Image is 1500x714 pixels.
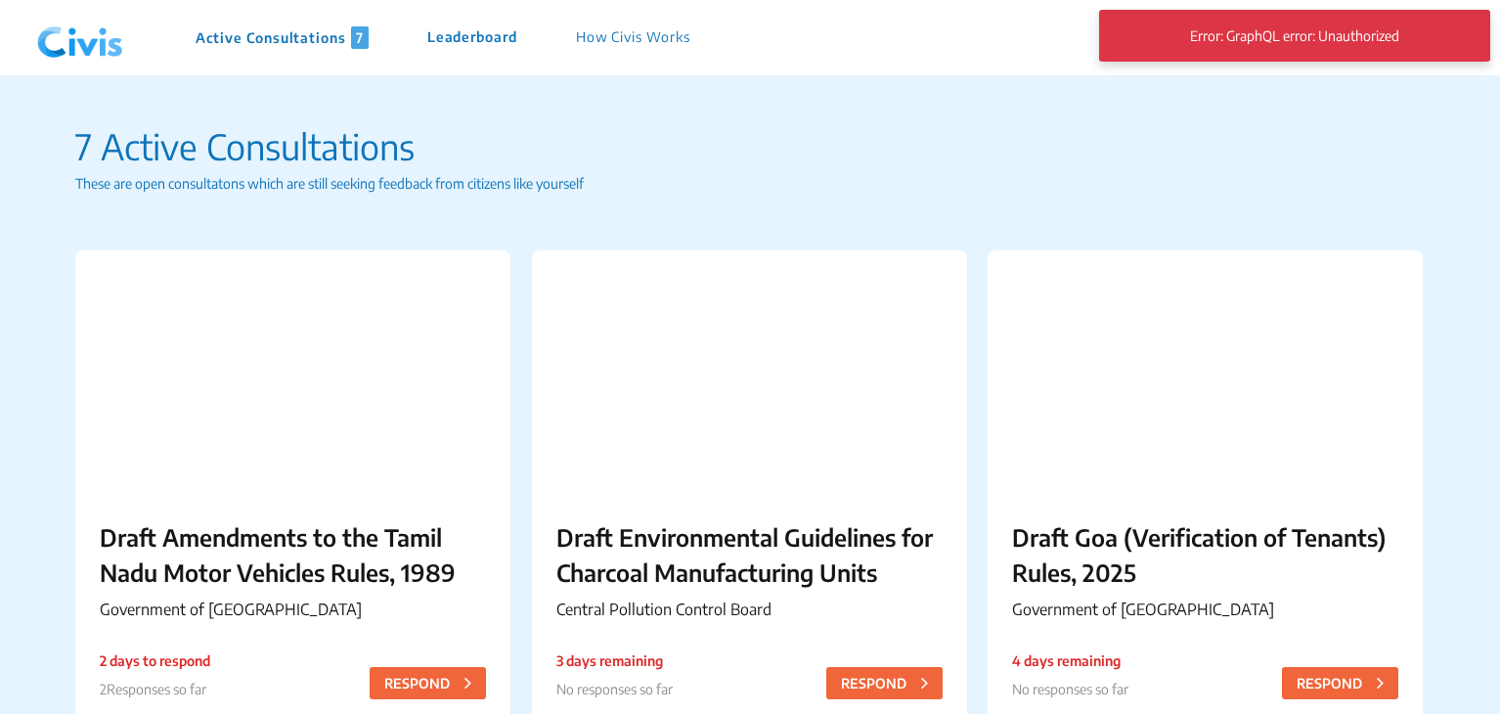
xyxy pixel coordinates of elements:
[826,667,943,699] button: RESPOND
[100,519,486,590] p: Draft Amendments to the Tamil Nadu Motor Vehicles Rules, 1989
[196,26,369,49] p: Active Consultations
[100,679,210,699] p: 2
[556,681,673,697] span: No responses so far
[370,667,486,699] button: RESPOND
[576,26,690,49] p: How Civis Works
[1012,598,1398,621] p: Government of [GEOGRAPHIC_DATA]
[556,650,673,671] p: 3 days remaining
[29,9,131,67] img: navlogo.png
[1012,681,1128,697] span: No responses so far
[1012,650,1128,671] p: 4 days remaining
[75,120,1426,173] p: 7 Active Consultations
[75,173,1426,194] p: These are open consultatons which are still seeking feedback from citizens like yourself
[351,26,369,49] span: 7
[556,598,943,621] p: Central Pollution Control Board
[427,26,517,49] p: Leaderboard
[1124,18,1466,54] p: Error: GraphQL error: Unauthorized
[1282,667,1398,699] button: RESPOND
[1012,519,1398,590] p: Draft Goa (Verification of Tenants) Rules, 2025
[100,598,486,621] p: Government of [GEOGRAPHIC_DATA]
[107,681,206,697] span: Responses so far
[100,650,210,671] p: 2 days to respond
[556,519,943,590] p: Draft Environmental Guidelines for Charcoal Manufacturing Units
